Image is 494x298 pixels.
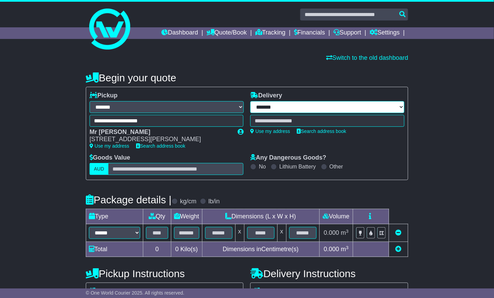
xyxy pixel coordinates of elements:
[396,246,402,253] a: Add new item
[180,198,197,205] label: kg/cm
[254,288,302,295] label: Address Type
[90,163,109,175] label: AUD
[161,27,198,39] a: Dashboard
[330,163,343,170] label: Other
[175,246,179,253] span: 0
[86,290,185,296] span: © One World Courier 2025. All rights reserved.
[326,54,408,61] a: Switch to the old dashboard
[202,209,319,224] td: Dimensions (L x W x H)
[143,242,171,257] td: 0
[86,194,172,205] h4: Package details |
[202,242,319,257] td: Dimensions in Centimetre(s)
[171,242,202,257] td: Kilo(s)
[90,288,138,295] label: Address Type
[279,163,316,170] label: Lithium Battery
[346,229,349,234] sup: 3
[341,229,349,236] span: m
[86,242,143,257] td: Total
[209,198,220,205] label: lb/in
[143,209,171,224] td: Qty
[206,27,247,39] a: Quote/Book
[86,209,143,224] td: Type
[370,27,400,39] a: Settings
[341,246,349,253] span: m
[86,72,408,83] h4: Begin your quote
[324,246,339,253] span: 0.000
[90,143,129,149] a: Use my address
[294,27,325,39] a: Financials
[250,154,326,162] label: Any Dangerous Goods?
[259,163,266,170] label: No
[319,209,353,224] td: Volume
[324,229,339,236] span: 0.000
[250,92,282,99] label: Delivery
[86,268,244,279] h4: Pickup Instructions
[136,143,185,149] a: Search address book
[250,128,290,134] a: Use my address
[90,128,231,136] div: Mr [PERSON_NAME]
[255,27,285,39] a: Tracking
[90,92,118,99] label: Pickup
[346,245,349,250] sup: 3
[334,27,361,39] a: Support
[90,154,130,162] label: Goods Value
[250,268,408,279] h4: Delivery Instructions
[297,128,346,134] a: Search address book
[235,224,244,242] td: x
[171,209,202,224] td: Weight
[90,136,231,143] div: [STREET_ADDRESS][PERSON_NAME]
[396,229,402,236] a: Remove this item
[277,224,286,242] td: x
